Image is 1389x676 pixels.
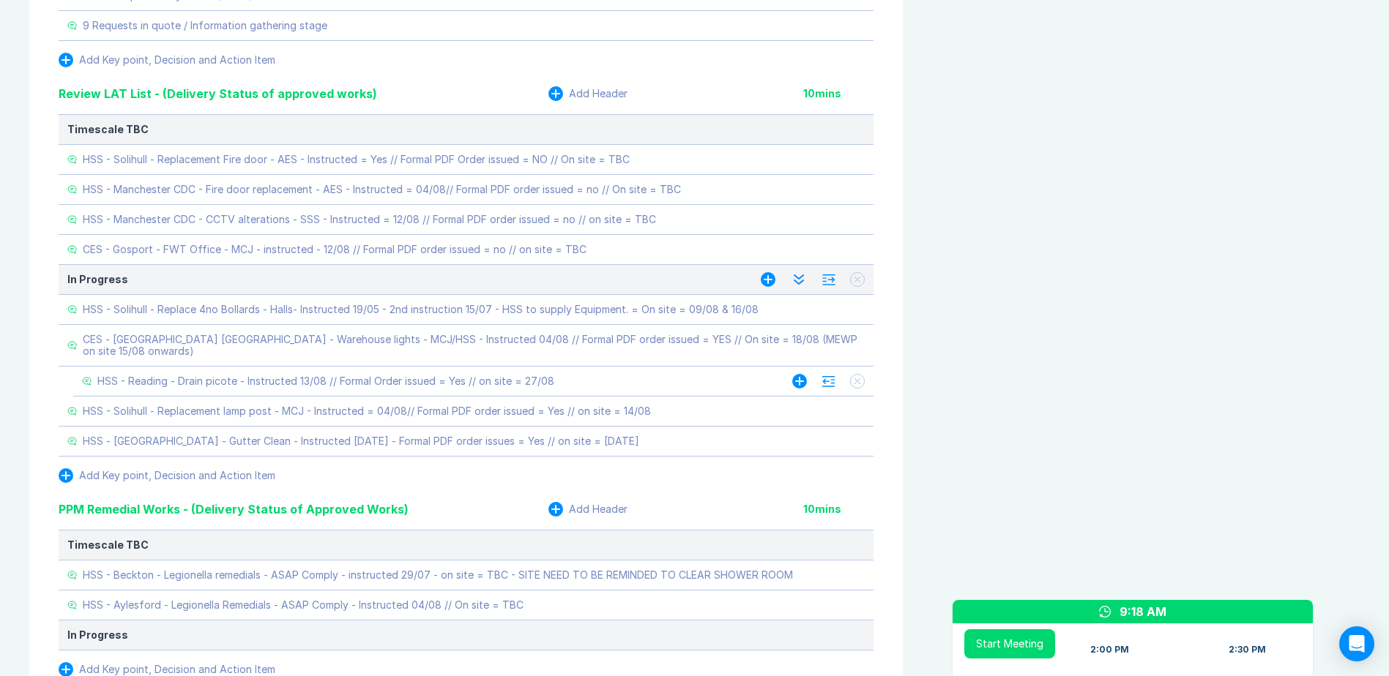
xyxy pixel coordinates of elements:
button: Add Key point, Decision and Action Item [59,53,275,67]
div: PPM Remedial Works - (Delivery Status of Approved Works) [59,500,409,518]
div: Review LAT List - (Delivery Status of approved works) [59,85,377,102]
button: Add Key point, Decision and Action Item [59,468,275,483]
div: HSS - Solihull - Replacement Fire door - AES - Instructed = Yes // Formal PDF Order issued = NO /... [83,154,630,165]
button: Add Header [548,86,628,101]
div: 2:00 PM [1090,644,1129,656]
div: 10 mins [803,88,874,99]
div: HSS - Beckton - Legionella remedials - ASAP Comply - instructed 29/07 - on site = TBC - SITE NEED... [83,569,793,581]
div: CES - [GEOGRAPHIC_DATA] [GEOGRAPHIC_DATA] - Warehouse lights - MCJ/HSS - Instructed 04/08 // Form... [83,334,865,357]
div: In Progress [67,629,865,641]
div: Add Key point, Decision and Action Item [79,664,275,675]
div: HSS - [GEOGRAPHIC_DATA] - Gutter Clean - Instructed [DATE] - Formal PDF order issues = Yes // on ... [83,435,639,447]
button: Start Meeting [964,629,1055,658]
div: Add Header [569,503,628,515]
div: HSS - Manchester CDC - Fire door replacement - AES - Instructed = 04/08// Formal PDF order issued... [83,184,681,195]
div: Timescale TBC [67,124,865,135]
div: 10 mins [803,503,874,515]
div: 2:30 PM [1229,644,1266,656]
div: 9:18 AM [1120,603,1166,620]
div: Timescale TBC [67,539,865,551]
div: Add Key point, Decision and Action Item [79,470,275,481]
div: HSS - Manchester CDC - CCTV alterations - SSS - Instructed = 12/08 // Formal PDF order issued = n... [83,214,656,225]
div: 9 Requests in quote / Information gathering stage [83,20,327,31]
div: HSS - Solihull - Replacement lamp post - MCJ - Instructed = 04/08// Formal PDF order issued = Yes... [83,405,651,417]
div: CES - Gosport - FWT Office - MCJ - instructed - 12/08 // Formal PDF order issued = no // on site ... [83,244,586,255]
div: HSS - Solihull - Replace 4no Bollards - Halls- Instructed 19/05 - 2nd instruction 15/07 - HSS to ... [83,304,759,315]
button: Add Header [548,502,628,517]
div: HSS - Reading - Drain picote - Instructed 13/08 // Formal Order issued = Yes // on site = 27/08 [97,375,554,387]
div: In Progress [67,274,731,285]
div: Add Key point, Decision and Action Item [79,54,275,66]
div: Open Intercom Messenger [1339,626,1374,661]
div: Add Header [569,88,628,99]
div: HSS - Aylesford - Legionella Remedials - ASAP Comply - Instructed 04/08 // On site = TBC [83,599,524,611]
